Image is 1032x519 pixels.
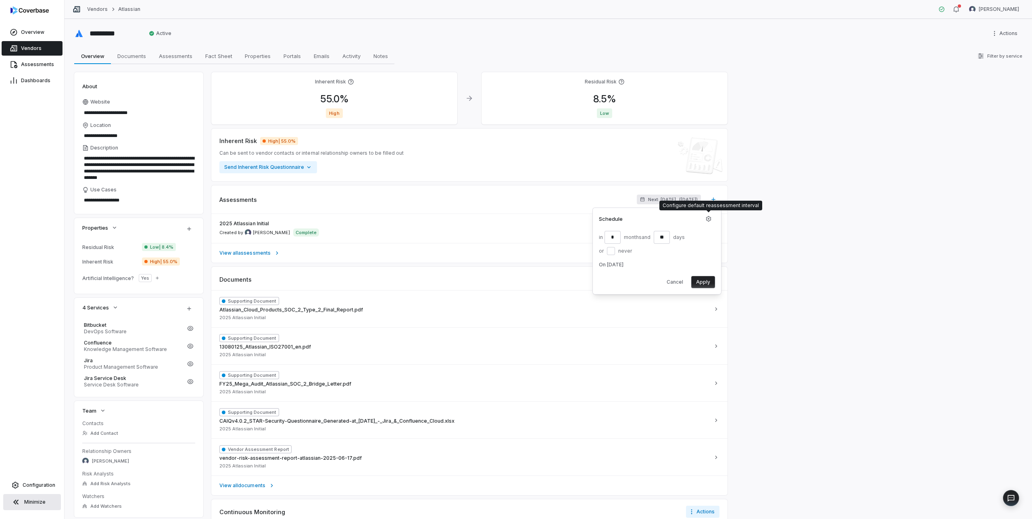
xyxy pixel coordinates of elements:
[156,51,196,61] span: Assessments
[82,493,195,500] dt: Watchers
[82,337,184,355] a: ConfluenceKnowledge Management Software
[314,93,355,105] span: 55.0 %
[370,51,391,61] span: Notes
[315,79,346,85] h4: Inherent Risk
[219,195,257,204] span: Assessments
[82,420,195,427] dt: Contacts
[80,300,121,315] button: 4 Services
[219,344,311,350] span: 13080125_Atlassian_ISO27001_en.pdf
[637,195,701,204] button: Next: [DATE]([DATE])
[605,231,621,244] input: Months
[662,276,688,288] button: Cancel
[648,197,676,203] span: Next: [DATE]
[118,6,140,12] a: Atlassian
[219,463,266,469] span: 2025 Atlassian Initial
[84,382,182,388] span: Service Desk Software
[2,41,63,56] a: Vendors
[242,51,274,61] span: Properties
[219,297,279,305] span: Supporting Document
[90,187,117,193] span: Use Cases
[219,381,351,387] span: FY25_Mega_Audit_Atlassian_SOC_2_Bridge_Letter.pdf
[21,77,50,84] span: Dashboards
[90,481,131,487] span: Add Risk Analysts
[618,248,632,254] span: never
[219,445,292,453] span: Vendor Assessment Report
[90,122,111,129] span: Location
[92,458,129,464] span: [PERSON_NAME]
[82,153,195,183] textarea: Description
[84,322,182,328] span: Bitbucket
[587,93,623,105] span: 8.5 %
[10,6,49,15] img: logo-D7KZi-bG.svg
[691,276,715,288] button: Apply
[82,407,96,414] span: Team
[82,224,108,231] span: Properties
[597,108,612,118] span: Low
[679,197,698,203] span: ( [DATE] )
[686,506,719,518] button: Actions
[211,401,728,438] button: Supporting DocumentCAIQv4.0.2_STAR-Security-Questionnaire_Generated-at_[DATE]_-_Jira_&_Confluence...
[979,6,1019,12] span: [PERSON_NAME]
[211,327,728,364] button: Supporting Document13080125_Atlassian_ISO27001_en.pdf2025 Atlassian Initial
[219,150,404,156] span: Can be sent to vendor contacts or internal relationship owners to be filled out
[84,364,182,370] span: Product Management Software
[663,202,759,209] div: Configure default reassessment interval
[23,482,55,488] span: Configuration
[253,230,290,236] span: [PERSON_NAME]
[260,137,298,145] span: High | 55.0%
[211,475,728,495] a: View alldocuments
[219,220,269,227] span: 2025 Atlassian Initial
[296,229,317,236] p: Complete
[82,259,139,265] div: Inherent Risk
[219,250,271,256] span: View all assessments
[245,229,251,236] img: Mike Lewis avatar
[87,6,108,12] a: Vendors
[82,471,195,477] dt: Risk Analysts
[622,234,652,241] span: month s and
[219,315,266,321] span: 2025 Atlassian Initial
[219,161,317,173] button: Send Inherent Risk Questionnaire
[142,257,180,266] span: High | 55.0%
[80,403,108,418] button: Team
[84,346,182,353] span: Knowledge Management Software
[82,107,181,118] input: Website
[219,352,266,358] span: 2025 Atlassian Initial
[84,375,182,382] span: Jira Service Desk
[2,73,63,88] a: Dashboards
[219,426,266,432] span: 2025 Atlassian Initial
[219,455,362,461] span: vendor-risk-assessment-report-atlassian-2025-06-17.pdf
[599,248,604,254] span: or
[82,355,184,373] a: JiraProduct Management Software
[599,234,603,241] span: in
[142,243,176,251] span: Low | 8.4%
[219,275,252,284] span: Documents
[2,25,63,39] a: Overview
[80,220,120,235] button: Properties
[654,231,670,244] input: Days
[3,494,61,510] button: Minimize
[211,438,728,475] button: Vendor Assessment Reportvendor-risk-assessment-report-atlassian-2025-06-17.pdf2025 Atlassian Initial
[989,27,1022,39] button: More actions
[585,79,617,85] h4: Residual Risk
[90,99,110,105] span: Website
[311,51,333,61] span: Emails
[202,51,236,61] span: Fact Sheet
[219,307,363,313] span: Atlassian_Cloud_Products_SOC_2_Type_2_Final_Report.pdf
[90,145,118,151] span: Description
[326,108,342,118] span: High
[82,373,184,390] a: Jira Service DeskService Desk Software
[671,234,686,241] span: day s
[84,340,182,346] span: Confluence
[82,130,195,141] input: Location
[969,6,976,12] img: Mike Phillips avatar
[211,364,728,401] button: Supporting DocumentFY25_Mega_Audit_Atlassian_SOC_2_Bridge_Letter.pdf2025 Atlassian Initial
[78,51,108,61] span: Overview
[21,29,44,35] span: Overview
[339,51,364,61] span: Activity
[82,320,184,337] a: BitbucketDevOps Software
[21,45,42,52] span: Vendors
[114,51,149,61] span: Documents
[219,482,265,489] span: View all documents
[80,426,121,440] button: Add Contact
[219,229,290,236] span: Created by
